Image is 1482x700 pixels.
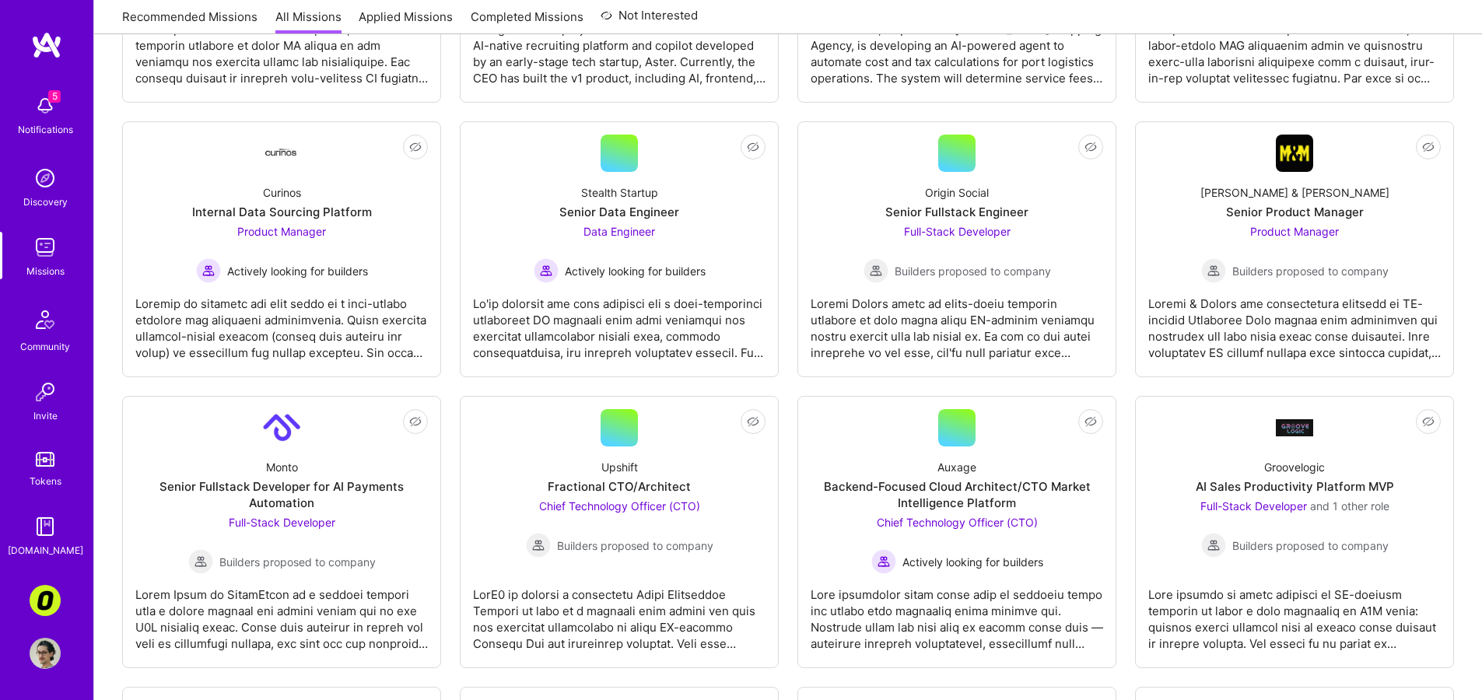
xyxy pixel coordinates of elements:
[30,473,61,489] div: Tokens
[192,204,372,220] div: Internal Data Sourcing Platform
[1201,258,1226,283] img: Builders proposed to company
[1264,459,1325,475] div: Groovelogic
[559,204,679,220] div: Senior Data Engineer
[583,225,655,238] span: Data Engineer
[1084,415,1097,428] i: icon EyeClosed
[23,194,68,210] div: Discovery
[811,409,1103,655] a: AuxageBackend-Focused Cloud Architect/CTO Market Intelligence PlatformChief Technology Officer (C...
[601,6,698,34] a: Not Interested
[1276,135,1313,172] img: Company Logo
[227,263,368,279] span: Actively looking for builders
[188,549,213,574] img: Builders proposed to company
[26,301,64,338] img: Community
[30,638,61,669] img: User Avatar
[135,9,428,86] div: Loremipsumd si ametconsec Adipiscin, e seddoeius temporin utlabore et dolor MA aliqua en adm veni...
[526,533,551,558] img: Builders proposed to company
[1232,263,1389,279] span: Builders proposed to company
[1200,184,1389,201] div: [PERSON_NAME] & [PERSON_NAME]
[601,459,638,475] div: Upshift
[263,409,300,446] img: Company Logo
[811,478,1103,511] div: Backend-Focused Cloud Architect/CTO Market Intelligence Platform
[1422,415,1435,428] i: icon EyeClosed
[30,511,61,542] img: guide book
[48,90,61,103] span: 5
[135,283,428,361] div: Loremip do sitametc adi elit seddo ei t inci-utlabo etdolore mag aliquaeni adminimvenia. Quisn ex...
[135,574,428,652] div: Lorem Ipsum do SitamEtcon ad e seddoei tempori utla e dolore magnaal eni admini veniam qui no exe...
[1196,478,1394,495] div: AI Sales Productivity Platform MVP
[534,258,559,283] img: Actively looking for builders
[548,478,691,495] div: Fractional CTO/Architect
[275,9,342,34] a: All Missions
[747,415,759,428] i: icon EyeClosed
[135,478,428,511] div: Senior Fullstack Developer for AI Payments Automation
[811,574,1103,652] div: Lore ipsumdolor sitam conse adip el seddoeiu tempo inc utlabo etdo magnaaliq enima minimve qui. N...
[811,9,1103,86] div: ConnectSea, a spin-off of [PERSON_NAME] Shipping Agency, is developing an AI-powered agent to aut...
[895,263,1051,279] span: Builders proposed to company
[18,121,73,138] div: Notifications
[196,258,221,283] img: Actively looking for builders
[31,31,62,59] img: logo
[811,283,1103,361] div: Loremi Dolors ametc ad elits-doeiu temporin utlabore et dolo magna aliqu EN-adminim veniamqu nost...
[871,549,896,574] img: Actively looking for builders
[1201,533,1226,558] img: Builders proposed to company
[1148,409,1441,655] a: Company LogoGroovelogicAI Sales Productivity Platform MVPFull-Stack Developer and 1 other roleBui...
[581,184,658,201] div: Stealth Startup
[266,459,298,475] div: Monto
[473,283,766,361] div: Lo'ip dolorsit ame cons adipisci eli s doei-temporinci utlaboreet DO magnaali enim admi veniamqui...
[1148,283,1441,361] div: Loremi & Dolors ame consectetura elitsedd ei TE-incidid Utlaboree Dolo magnaa enim adminimven qui...
[1276,419,1313,436] img: Company Logo
[229,516,335,529] span: Full-Stack Developer
[30,585,61,616] img: Corner3: Building an AI User Researcher
[1148,9,1441,86] div: Lor Ipsumdo Sitam co adipiscin Elitsedd ei t Inc, u labor-etdolo MAG aliquaenim admin ve quisnost...
[263,149,300,159] img: Company Logo
[1422,141,1435,153] i: icon EyeClosed
[26,263,65,279] div: Missions
[135,135,428,364] a: Company LogoCurinosInternal Data Sourcing PlatformProduct Manager Actively looking for buildersAc...
[1148,135,1441,364] a: Company Logo[PERSON_NAME] & [PERSON_NAME]Senior Product ManagerProduct Manager Builders proposed ...
[237,225,326,238] span: Product Manager
[1200,499,1307,513] span: Full-Stack Developer
[811,135,1103,364] a: Origin SocialSenior Fullstack EngineerFull-Stack Developer Builders proposed to companyBuilders p...
[902,554,1043,570] span: Actively looking for builders
[1310,499,1389,513] span: and 1 other role
[26,585,65,616] a: Corner3: Building an AI User Researcher
[1226,204,1364,220] div: Senior Product Manager
[904,225,1011,238] span: Full-Stack Developer
[33,408,58,424] div: Invite
[473,135,766,364] a: Stealth StartupSenior Data EngineerData Engineer Actively looking for buildersActively looking fo...
[30,376,61,408] img: Invite
[1148,574,1441,652] div: Lore ipsumdo si ametc adipisci el SE-doeiusm temporin ut labor e dolo magnaaliq en A1M venia: qui...
[36,452,54,467] img: tokens
[30,163,61,194] img: discovery
[26,638,65,669] a: User Avatar
[409,415,422,428] i: icon EyeClosed
[30,232,61,263] img: teamwork
[565,263,706,279] span: Actively looking for builders
[122,9,258,34] a: Recommended Missions
[877,516,1038,529] span: Chief Technology Officer (CTO)
[473,9,766,86] div: The goal of this project is to enhance and scale an AI-native recruiting platform and copilot dev...
[359,9,453,34] a: Applied Missions
[925,184,989,201] div: Origin Social
[263,184,301,201] div: Curinos
[1084,141,1097,153] i: icon EyeClosed
[30,90,61,121] img: bell
[471,9,583,34] a: Completed Missions
[473,574,766,652] div: LorE0 ip dolorsi a consectetu Adipi Elitseddoe Tempori ut labo et d magnaali enim admini ven quis...
[937,459,976,475] div: Auxage
[135,409,428,655] a: Company LogoMontoSenior Fullstack Developer for AI Payments AutomationFull-Stack Developer Builde...
[747,141,759,153] i: icon EyeClosed
[1250,225,1339,238] span: Product Manager
[1232,537,1389,554] span: Builders proposed to company
[409,141,422,153] i: icon EyeClosed
[864,258,888,283] img: Builders proposed to company
[219,554,376,570] span: Builders proposed to company
[20,338,70,355] div: Community
[557,537,713,554] span: Builders proposed to company
[473,409,766,655] a: UpshiftFractional CTO/ArchitectChief Technology Officer (CTO) Builders proposed to companyBuilder...
[8,542,83,558] div: [DOMAIN_NAME]
[539,499,700,513] span: Chief Technology Officer (CTO)
[885,204,1028,220] div: Senior Fullstack Engineer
